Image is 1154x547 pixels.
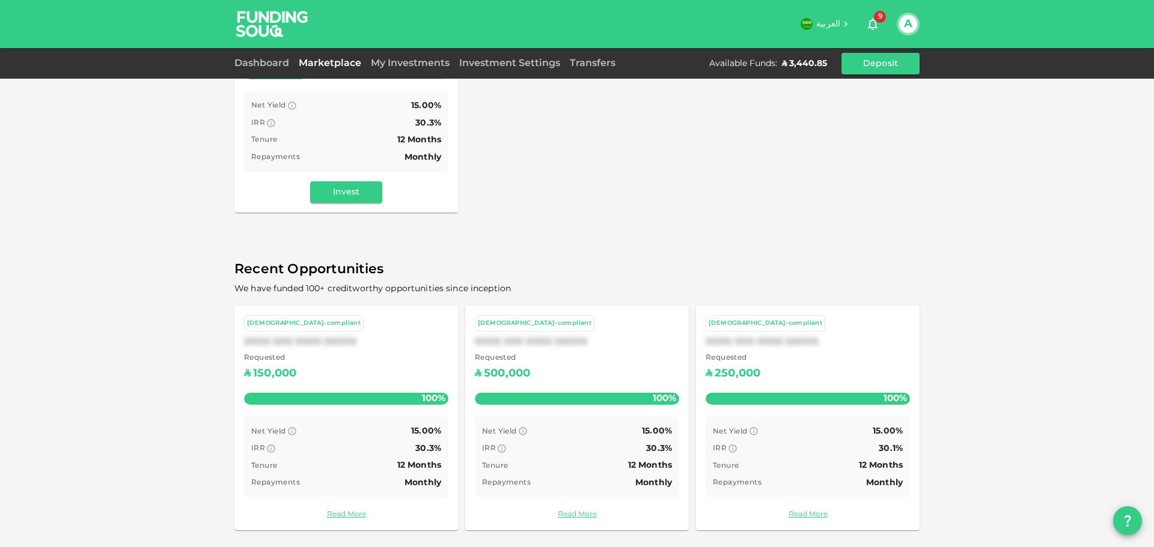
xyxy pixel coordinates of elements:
[475,364,481,384] div: ʢ
[405,153,441,162] span: Monthly
[465,306,689,530] a: [DEMOGRAPHIC_DATA]-compliantXXXX XXX XXXX XXXXX Requested ʢ500,000100% Net Yield 15.00% IRR 30.3%...
[475,352,530,364] span: Requested
[478,318,591,328] div: [DEMOGRAPHIC_DATA]-compliant
[565,59,620,68] a: Transfers
[706,336,910,348] div: XXXX XXX XXXX XXXXX
[801,18,813,30] img: flag-sa.b9a346574cdc8950dd34b50780441f57.svg
[475,509,679,521] a: Read More
[874,11,886,23] span: 9
[251,154,300,161] span: Repayments
[706,509,910,521] a: Read More
[405,479,441,487] span: Monthly
[411,427,441,435] span: 15.00%
[415,444,441,453] span: 30.3%
[234,285,511,293] span: We have funded 100+ creditworthy opportunities since inception
[866,479,903,487] span: Monthly
[419,390,448,408] span: 100%
[709,58,777,70] div: Available Funds :
[859,461,903,470] span: 12 Months
[715,364,760,384] div: 250,000
[1113,506,1142,535] button: question
[244,336,448,348] div: XXXX XXX XXXX XXXXX
[244,509,448,521] a: Read More
[782,58,827,70] div: ʢ 3,440.85
[234,306,458,530] a: [DEMOGRAPHIC_DATA]-compliantXXXX XXX XXXX XXXXX Requested ʢ150,000100% Net Yield 15.00% IRR 30.3%...
[294,59,366,68] a: Marketplace
[713,462,739,470] span: Tenure
[234,258,920,282] span: Recent Opportunities
[635,479,672,487] span: Monthly
[642,427,672,435] span: 15.00%
[646,444,672,453] span: 30.3%
[713,428,748,435] span: Net Yield
[247,318,361,328] div: [DEMOGRAPHIC_DATA]-compliant
[696,306,920,530] a: [DEMOGRAPHIC_DATA]-compliantXXXX XXX XXXX XXXXX Requested ʢ250,000100% Net Yield 15.00% IRR 30.1%...
[251,102,286,109] span: Net Yield
[713,479,762,486] span: Repayments
[861,12,885,36] button: 9
[397,136,441,144] span: 12 Months
[244,364,251,384] div: ʢ
[482,479,531,486] span: Repayments
[411,101,441,110] span: 15.00%
[251,428,286,435] span: Net Yield
[234,59,294,68] a: Dashboard
[628,461,672,470] span: 12 Months
[482,462,508,470] span: Tenure
[879,444,903,453] span: 30.1%
[454,59,565,68] a: Investment Settings
[251,462,277,470] span: Tenure
[415,119,441,127] span: 30.3%
[310,181,382,203] button: Invest
[706,352,760,364] span: Requested
[251,136,277,144] span: Tenure
[650,390,679,408] span: 100%
[366,59,454,68] a: My Investments
[251,479,300,486] span: Repayments
[251,445,265,452] span: IRR
[841,53,920,74] button: Deposit
[475,336,679,348] div: XXXX XXX XXXX XXXXX
[899,15,917,33] button: A
[397,461,441,470] span: 12 Months
[816,20,840,28] span: العربية
[881,390,910,408] span: 100%
[482,428,517,435] span: Net Yield
[251,119,265,127] span: IRR
[713,445,727,452] span: IRR
[873,427,903,435] span: 15.00%
[706,364,712,384] div: ʢ
[709,318,822,328] div: [DEMOGRAPHIC_DATA]-compliant
[244,352,296,364] span: Requested
[253,364,296,384] div: 150,000
[482,445,496,452] span: IRR
[484,364,530,384] div: 500,000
